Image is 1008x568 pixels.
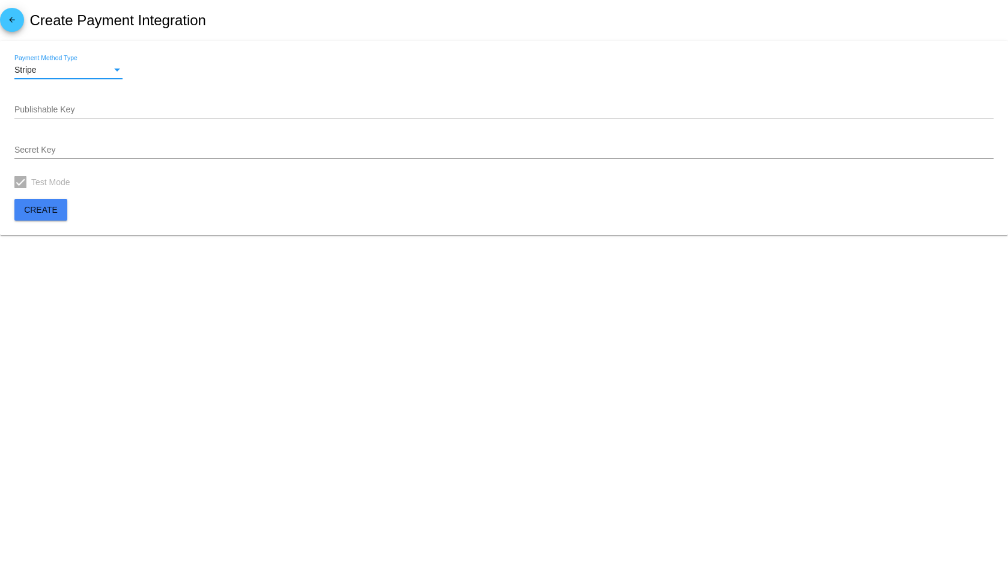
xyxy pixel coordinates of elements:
input: Publishable Key [14,105,994,115]
span: Stripe [14,65,37,75]
span: Create [24,205,58,215]
input: Secret Key [14,145,994,155]
span: Test Mode [31,175,70,189]
h2: Create Payment Integration [29,12,206,29]
mat-select: Payment Method Type [14,66,123,75]
button: Create [14,199,67,221]
mat-icon: arrow_back [5,16,19,30]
